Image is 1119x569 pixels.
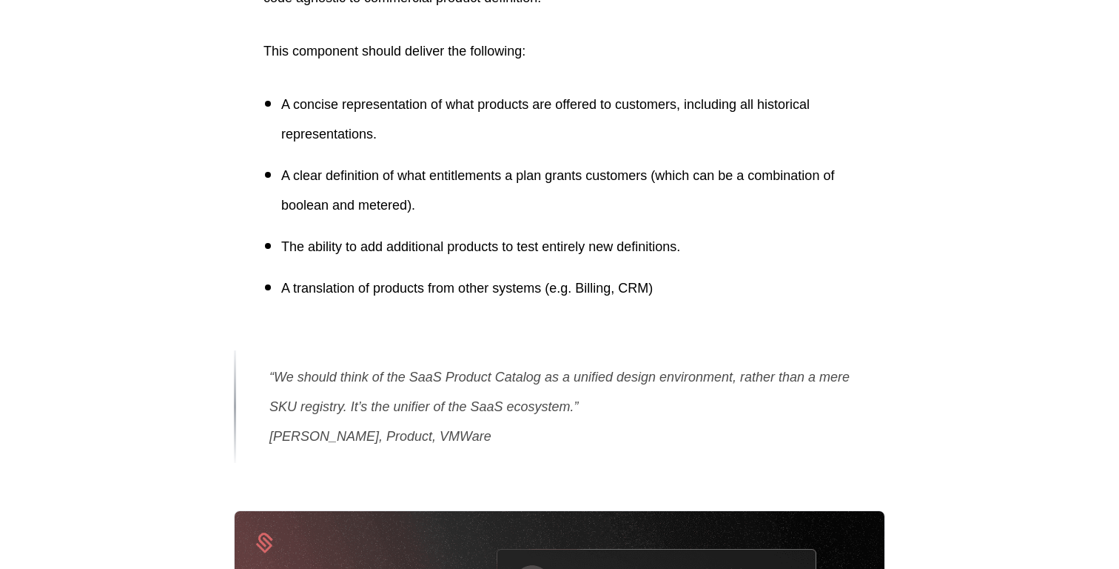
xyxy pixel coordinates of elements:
p: [PERSON_NAME], Product, VMWare [269,422,856,451]
p: The ability to add additional products to test entirely new definitions. [281,232,856,262]
p: A translation of products from other systems (e.g. Billing, CRM) [281,273,856,303]
p: A clear definition of what entitlements a plan grants customers (which can be a combination of bo... [281,161,856,220]
p: This component should deliver the following: [263,36,856,66]
p: “We should think of the SaaS Product Catalog as a unified design environment, rather than a mere ... [269,362,856,422]
p: A concise representation of what products are offered to customers, including all historical repr... [281,90,856,149]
